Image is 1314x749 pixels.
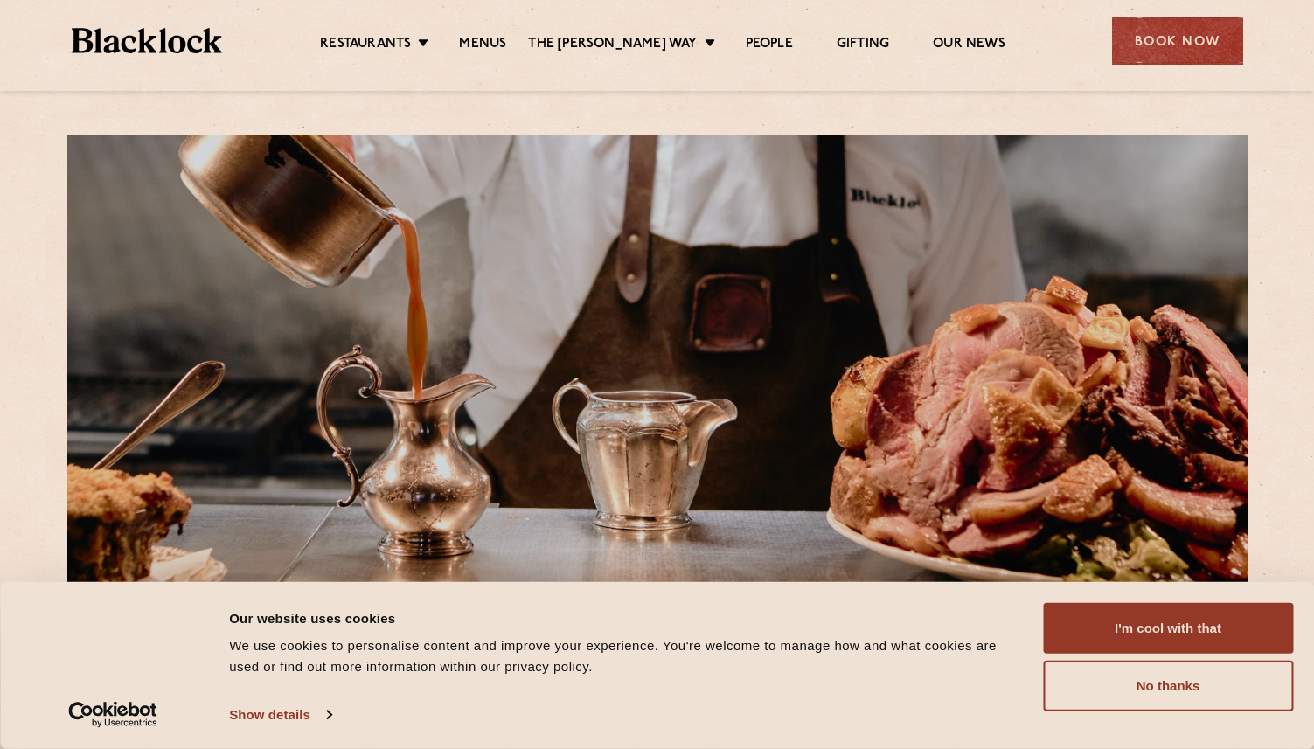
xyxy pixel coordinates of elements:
div: Our website uses cookies [229,607,1023,628]
a: Our News [933,36,1005,55]
a: Restaurants [320,36,411,55]
button: I'm cool with that [1043,603,1293,654]
a: Show details [229,702,330,728]
a: Menus [459,36,506,55]
img: BL_Textured_Logo-footer-cropped.svg [72,28,223,53]
a: People [746,36,793,55]
div: Book Now [1112,17,1243,65]
div: We use cookies to personalise content and improve your experience. You're welcome to manage how a... [229,635,1023,677]
a: Usercentrics Cookiebot - opens in a new window [37,702,190,728]
a: The [PERSON_NAME] Way [528,36,697,55]
button: No thanks [1043,661,1293,711]
a: Gifting [837,36,889,55]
